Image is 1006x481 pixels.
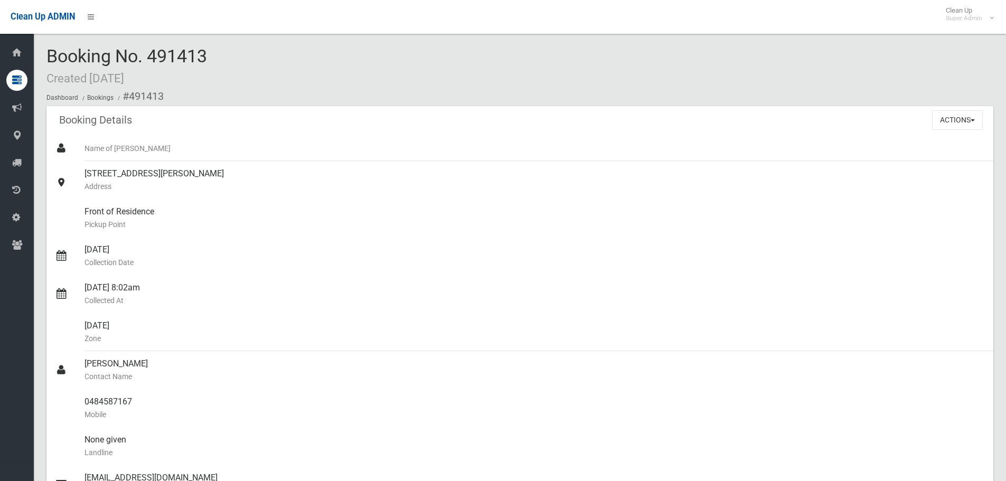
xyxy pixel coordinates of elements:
[46,94,78,101] a: Dashboard
[84,351,985,389] div: [PERSON_NAME]
[46,45,207,87] span: Booking No. 491413
[84,294,985,307] small: Collected At
[84,275,985,313] div: [DATE] 8:02am
[84,389,985,427] div: 0484587167
[84,332,985,345] small: Zone
[84,427,985,465] div: None given
[87,94,114,101] a: Bookings
[84,218,985,231] small: Pickup Point
[84,370,985,383] small: Contact Name
[84,446,985,459] small: Landline
[46,110,145,130] header: Booking Details
[11,12,75,22] span: Clean Up ADMIN
[84,408,985,421] small: Mobile
[84,180,985,193] small: Address
[932,110,983,130] button: Actions
[84,142,985,155] small: Name of [PERSON_NAME]
[941,6,993,22] span: Clean Up
[946,14,982,22] small: Super Admin
[115,87,164,106] li: #491413
[84,313,985,351] div: [DATE]
[84,237,985,275] div: [DATE]
[84,199,985,237] div: Front of Residence
[84,256,985,269] small: Collection Date
[84,161,985,199] div: [STREET_ADDRESS][PERSON_NAME]
[46,71,124,85] small: Created [DATE]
